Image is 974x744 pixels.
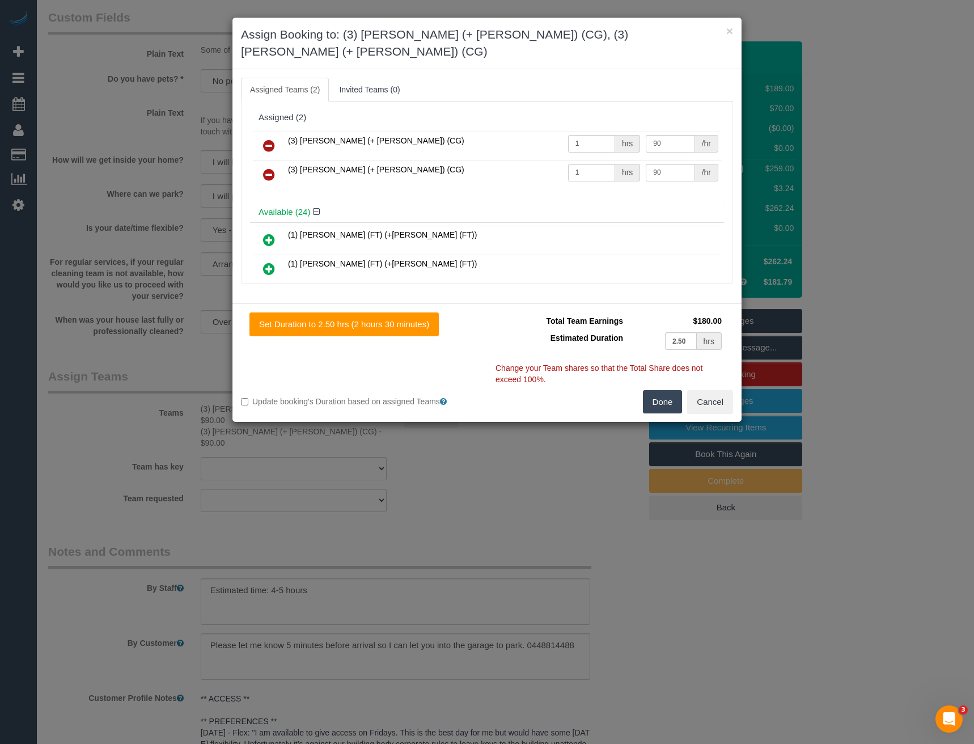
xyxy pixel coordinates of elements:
h3: Assign Booking to: (3) [PERSON_NAME] (+ [PERSON_NAME]) (CG), (3) [PERSON_NAME] (+ [PERSON_NAME]) ... [241,26,733,60]
button: × [726,25,733,37]
button: Done [643,390,683,414]
input: Update booking's Duration based on assigned Teams [241,398,248,405]
span: (3) [PERSON_NAME] (+ [PERSON_NAME]) (CG) [288,136,464,145]
div: hrs [697,332,722,350]
span: 3 [959,705,968,715]
a: Assigned Teams (2) [241,78,329,102]
h4: Available (24) [259,208,715,217]
div: hrs [615,135,640,153]
td: $180.00 [626,312,725,329]
iframe: Intercom live chat [935,705,963,733]
span: Estimated Duration [550,333,623,343]
div: Assigned (2) [259,113,715,122]
span: (1) [PERSON_NAME] (FT) (+[PERSON_NAME] (FT)) [288,259,477,268]
td: Total Team Earnings [496,312,626,329]
button: Set Duration to 2.50 hrs (2 hours 30 minutes) [249,312,439,336]
div: hrs [615,164,640,181]
button: Cancel [687,390,733,414]
label: Update booking's Duration based on assigned Teams [241,396,478,407]
span: (1) [PERSON_NAME] (FT) (+[PERSON_NAME] (FT)) [288,230,477,239]
div: /hr [695,164,718,181]
a: Invited Teams (0) [330,78,409,102]
div: /hr [695,135,718,153]
span: (3) [PERSON_NAME] (+ [PERSON_NAME]) (CG) [288,165,464,174]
